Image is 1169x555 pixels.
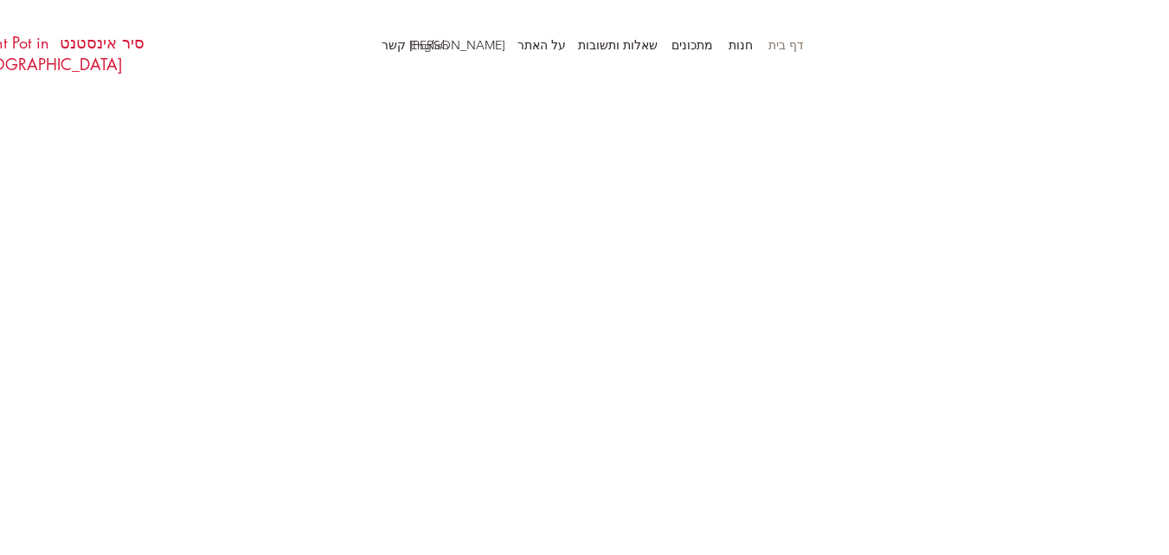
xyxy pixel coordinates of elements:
[509,32,575,58] p: על האתר
[363,32,813,58] nav: אתר
[401,32,458,58] a: English
[761,32,813,58] a: דף בית
[760,32,813,58] p: דף בית
[722,32,761,58] a: חנות
[575,32,666,58] a: שאלות ותשובות
[569,32,666,58] p: שאלות ותשובות
[720,32,761,58] p: חנות
[514,32,575,58] a: על האתר
[373,32,514,58] p: [PERSON_NAME] קשר
[663,32,722,58] p: מתכונים
[458,32,514,58] a: [PERSON_NAME] קשר
[666,32,722,58] a: מתכונים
